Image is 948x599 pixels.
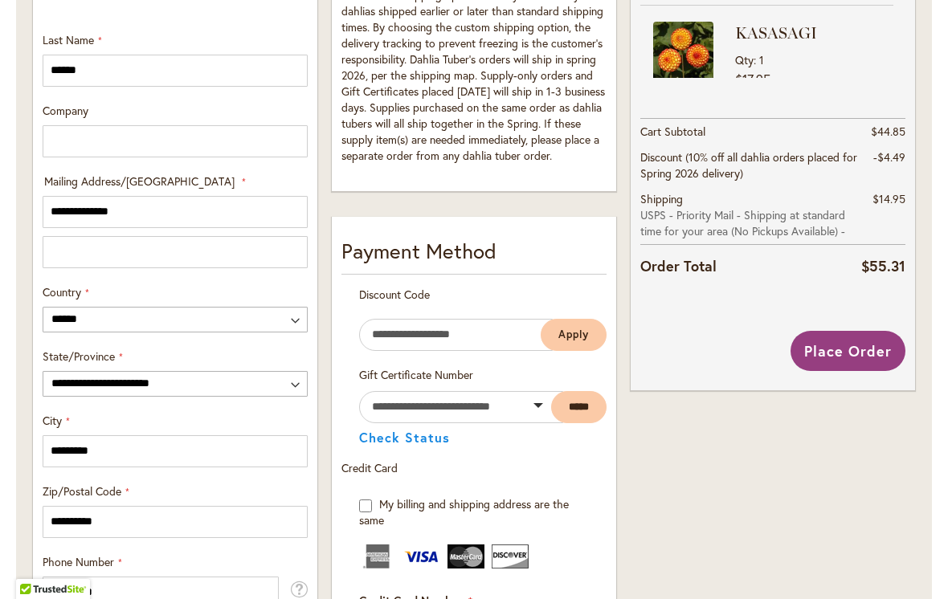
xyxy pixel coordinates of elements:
span: Last Name [43,32,94,47]
span: City [43,413,62,428]
span: $17.95 [735,71,770,88]
span: Shipping [640,191,683,206]
img: KASASAGI [653,22,713,82]
span: $14.95 [872,191,905,206]
button: Place Order [791,331,905,371]
iframe: Launch Accessibility Center [12,542,57,587]
strong: KASASAGI [735,22,889,44]
span: Credit Card [341,460,398,475]
span: Zip/Postal Code [43,483,121,499]
strong: Order Total [640,254,717,277]
span: Phone Number [43,554,114,569]
img: American Express [359,544,396,568]
span: Discount (10% off all dahlia orders placed for Spring 2026 delivery) [640,149,857,181]
span: My billing and shipping address are the same [359,496,569,528]
span: Gift Certificate Number [359,367,473,382]
img: Visa [403,544,440,568]
div: Payment Method [341,236,607,275]
span: -$4.49 [873,149,905,165]
span: State/Province [43,348,115,364]
span: Qty [735,52,754,67]
span: $55.31 [861,256,905,275]
span: Apply [558,328,589,341]
span: Country [43,284,81,299]
span: Discount Code [359,287,430,302]
span: USPS - Priority Mail - Shipping at standard time for your area (No Pickups Available) - [640,207,860,239]
span: Place Order [804,341,892,361]
span: $44.85 [871,124,905,139]
span: Mailing Address/[GEOGRAPHIC_DATA] [44,173,235,189]
th: Cart Subtotal [640,118,860,145]
button: Check Status [359,431,450,444]
button: Apply [541,319,607,351]
span: 1 [759,52,764,67]
img: Discover [492,544,529,568]
img: MasterCard [447,544,484,568]
span: Company [43,103,88,118]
